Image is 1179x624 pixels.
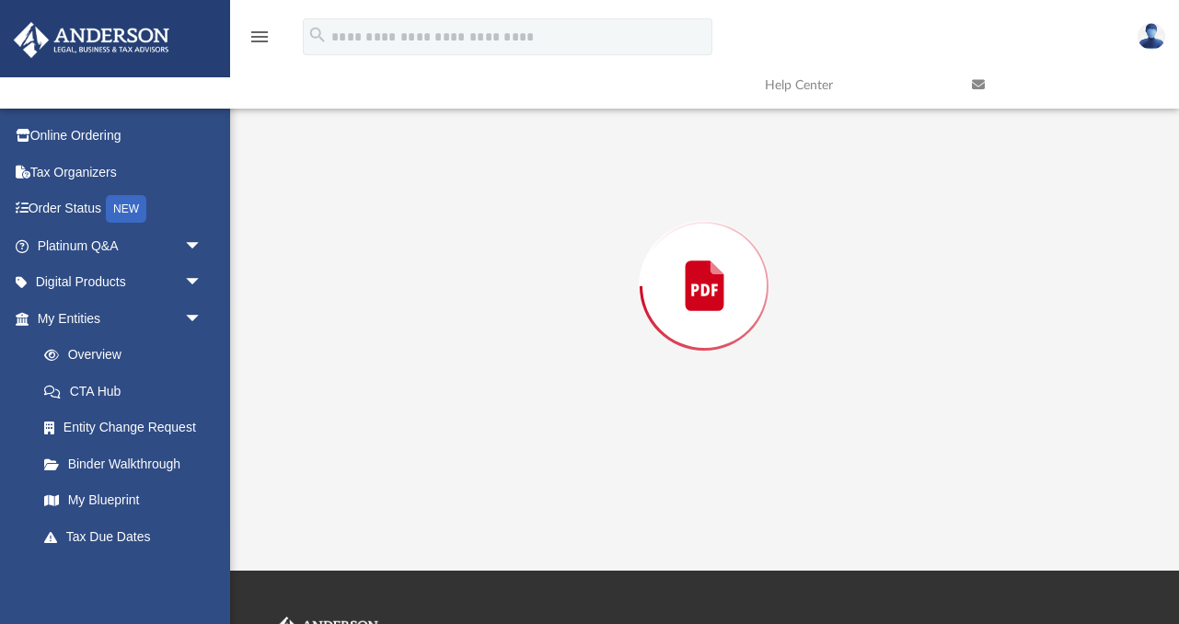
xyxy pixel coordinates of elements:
a: Order StatusNEW [13,191,230,228]
span: arrow_drop_down [184,555,221,593]
a: Tax Organizers [13,154,230,191]
a: menu [249,35,271,48]
a: My Blueprint [26,482,221,519]
a: Digital Productsarrow_drop_down [13,264,230,301]
a: My Anderson Teamarrow_drop_down [13,555,221,592]
i: search [307,25,328,45]
a: My Entitiesarrow_drop_down [13,300,230,337]
a: Overview [26,337,230,374]
a: Platinum Q&Aarrow_drop_down [13,227,230,264]
span: arrow_drop_down [184,227,221,265]
a: Binder Walkthrough [26,445,230,482]
i: menu [249,26,271,48]
a: CTA Hub [26,373,230,410]
img: User Pic [1138,23,1165,50]
a: Online Ordering [13,118,230,155]
span: arrow_drop_down [184,300,221,338]
img: Anderson Advisors Platinum Portal [8,22,175,58]
a: Help Center [751,49,958,121]
a: Entity Change Request [26,410,230,446]
span: arrow_drop_down [184,264,221,302]
a: Tax Due Dates [26,518,230,555]
div: NEW [106,195,146,223]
